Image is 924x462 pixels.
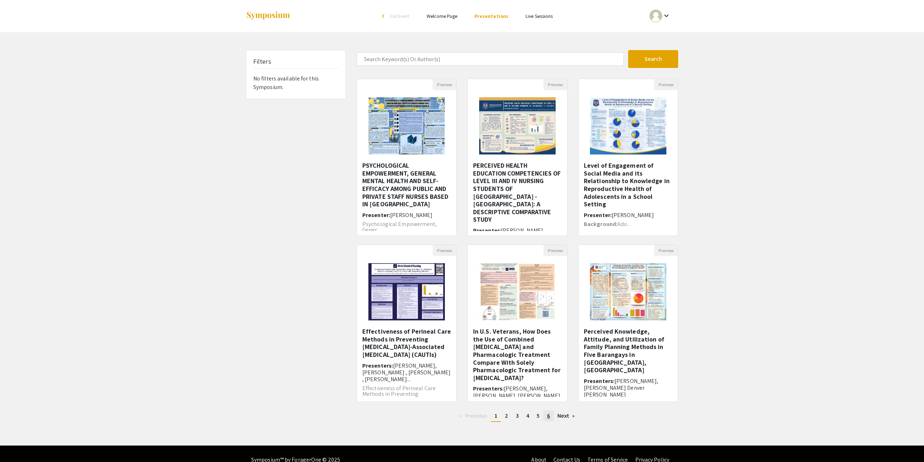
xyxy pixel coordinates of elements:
img: <p>PERCEIVED HEALTH EDUCATION COMPETENCIES OF LEVEL III AND IV NURSING STUDENTS OF NATIONAL UNIVE... [472,90,562,162]
p: Ado... [584,221,672,227]
span: 5 [537,412,540,419]
div: Open Presentation <p>Effectiveness of Perineal Care Methods in Preventing Catheter-Associated Uri... [357,245,457,402]
input: Search Keyword(s) Or Author(s) [357,52,624,66]
iframe: Chat [5,430,30,457]
div: Open Presentation <p>In U.S. Veterans, How Does the Use of Combined Psychotherapy and Pharmacolog... [467,245,567,402]
h6: Presenters: [473,385,562,406]
span: [PERSON_NAME], [PERSON_NAME] Denver [PERSON_NAME] [584,377,659,398]
h6: Presenter: [584,212,672,218]
h6: Presenters: [362,362,451,383]
h6: Presenter: [362,212,451,218]
span: Previous [465,412,487,419]
span: Exit Event [390,13,409,19]
h5: In U.S. Veterans, How Does the Use of Combined [MEDICAL_DATA] and Pharmacologic Treatment Compare... [473,328,562,382]
h5: Level of Engagement of Social Media and its Relationship to Knowledge in Reproductive Health of A... [584,162,672,208]
div: Open Presentation <p><span style="color: rgb(0, 0, 0);">PSYCHOLOGICAL EMPOWERMENT, GENERAL MENTAL... [357,79,457,236]
img: Symposium by ForagerOne [246,11,290,21]
span: 2 [505,412,508,419]
span: [PERSON_NAME] [612,211,654,219]
h5: Perceived Knowledge, Attitude, and Utilization of Family Planning Methods in Five Barangays in [G... [584,328,672,374]
span: [PERSON_NAME], [PERSON_NAME] , [PERSON_NAME] , [PERSON_NAME]... [362,362,451,383]
h5: Effectiveness of Perineal Care Methods in Preventing [MEDICAL_DATA]-Associated [MEDICAL_DATA] (CA... [362,328,451,358]
button: Preview [654,245,678,256]
a: Next page [554,411,578,421]
span: [PERSON_NAME], [PERSON_NAME], [PERSON_NAME], [PERSON_NAME], T... [473,385,562,406]
img: <p><span style="color: rgb(0, 0, 0);">PSYCHOLOGICAL EMPOWERMENT, GENERAL MENTAL HEALTH AND SELF-E... [361,90,452,162]
span: 3 [516,412,519,419]
button: Expand account dropdown [642,8,678,24]
button: Preview [654,79,678,90]
h5: PERCEIVED HEALTH EDUCATION COMPETENCIES OF LEVEL III AND IV NURSING STUDENTS OF [GEOGRAPHIC_DATA]... [473,162,562,223]
button: Search [628,50,678,68]
span: [PERSON_NAME] [501,227,543,234]
a: Presentations [475,13,508,19]
div: Open Presentation <p>PERCEIVED HEALTH EDUCATION COMPETENCIES OF LEVEL III AND IV NURSING STUDENTS... [467,79,567,236]
p: Psychological Empowerment, Gener... [362,221,451,233]
button: Preview [543,79,567,90]
h5: PSYCHOLOGICAL EMPOWERMENT, GENERAL MENTAL HEALTH AND SELF-EFFICACY AMONG PUBLIC AND PRIVATE STAFF... [362,162,451,208]
button: Preview [433,245,456,256]
span: [PERSON_NAME] [390,211,432,219]
button: Preview [433,79,456,90]
div: Open Presentation <p>Level of Engagement of Social Media and its Relationship to Knowledge in Rep... [578,79,678,236]
div: arrow_back_ios [382,14,386,18]
span: 4 [526,412,529,419]
img: <p>Perceived Knowledge, Attitude, and Utilization of Family Planning Methods in Five Barangays in... [583,256,673,328]
img: <p>In U.S. Veterans, How Does the Use of Combined Psychotherapy and Pharmacologic Treatment Compa... [472,256,562,328]
h6: Presenters: [584,378,672,398]
mat-icon: Expand account dropdown [662,11,671,20]
div: No filters available for this Symposium. [246,50,346,99]
a: Live Sessions [526,13,553,19]
ul: Pagination [357,411,678,422]
h6: Presenter: [473,227,562,234]
h5: Filters [253,58,271,65]
button: Preview [543,245,567,256]
span: 6 [547,412,550,419]
img: <p>Level of Engagement of Social Media and its Relationship to Knowledge in Reproductive Health o... [583,90,673,162]
div: Open Presentation <p>Perceived Knowledge, Attitude, and Utilization of Family Planning Methods in... [578,245,678,402]
p: Effectiveness of Perineal Care Methods in Preventing [MEDICAL_DATA]-Associated Urinary Tract [362,385,451,408]
span: 1 [495,412,497,419]
strong: Background: [584,220,617,228]
img: <p>Effectiveness of Perineal Care Methods in Preventing Catheter-Associated Urinary Tract&nbsp;</... [361,256,452,328]
a: Welcome Page [427,13,457,19]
